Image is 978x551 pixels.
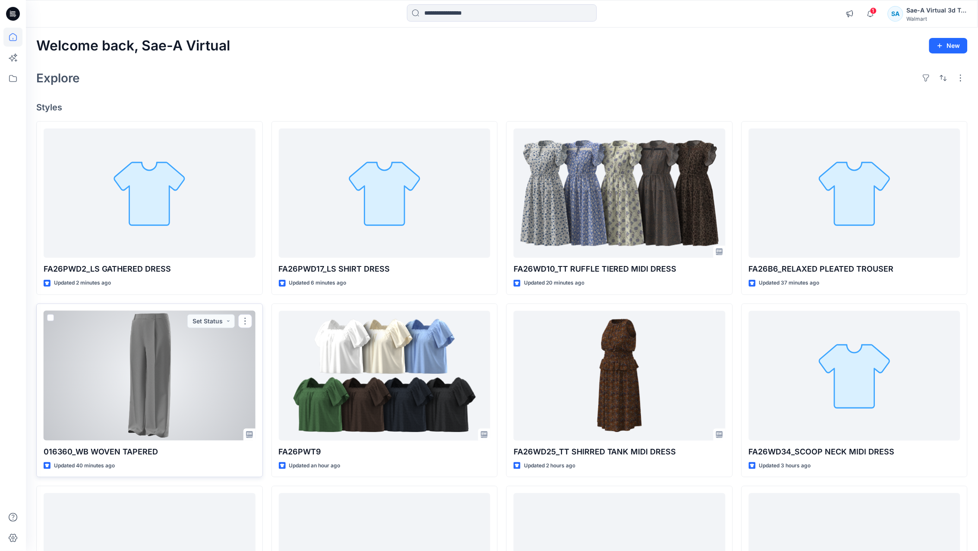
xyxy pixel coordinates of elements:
[36,38,230,54] h2: Welcome back, Sae-A Virtual
[514,128,726,258] a: FA26WD10_TT RUFFLE TIERED MIDI DRESS
[44,446,256,458] p: 016360_WB WOVEN TAPERED
[759,461,811,470] p: Updated 3 hours ago
[279,263,491,275] p: FA26PWD17_LS SHIRT DRESS
[749,263,961,275] p: FA26B6_RELAXED PLEATED TROUSER
[44,311,256,441] a: 016360_WB WOVEN TAPERED
[44,128,256,258] a: FA26PWD2_LS GATHERED DRESS
[289,279,347,288] p: Updated 6 minutes ago
[524,461,575,470] p: Updated 2 hours ago
[36,71,80,85] h2: Explore
[907,16,967,22] div: Walmart
[749,311,961,441] a: FA26WD34_SCOOP NECK MIDI DRESS
[279,446,491,458] p: FA26PWT9
[759,279,820,288] p: Updated 37 minutes ago
[907,5,967,16] div: Sae-A Virtual 3d Team
[870,7,877,14] span: 1
[36,102,968,113] h4: Styles
[514,263,726,275] p: FA26WD10_TT RUFFLE TIERED MIDI DRESS
[279,128,491,258] a: FA26PWD17_LS SHIRT DRESS
[888,6,903,22] div: SA
[929,38,968,53] button: New
[514,311,726,441] a: FA26WD25_TT SHIRRED TANK MIDI DRESS
[524,279,584,288] p: Updated 20 minutes ago
[54,461,115,470] p: Updated 40 minutes ago
[749,446,961,458] p: FA26WD34_SCOOP NECK MIDI DRESS
[514,446,726,458] p: FA26WD25_TT SHIRRED TANK MIDI DRESS
[289,461,341,470] p: Updated an hour ago
[279,311,491,441] a: FA26PWT9
[749,128,961,258] a: FA26B6_RELAXED PLEATED TROUSER
[54,279,111,288] p: Updated 2 minutes ago
[44,263,256,275] p: FA26PWD2_LS GATHERED DRESS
